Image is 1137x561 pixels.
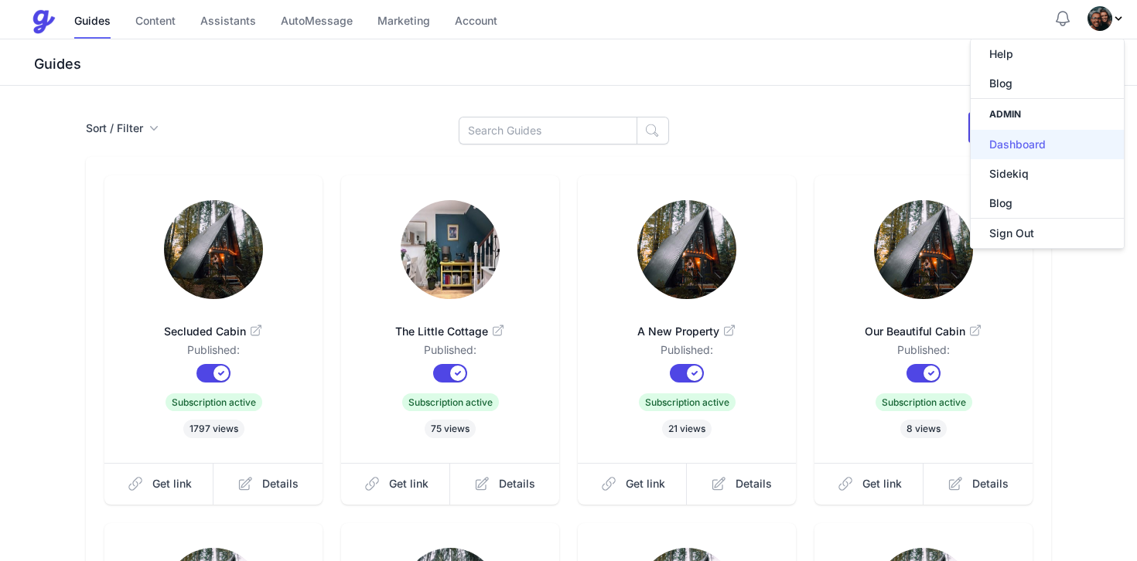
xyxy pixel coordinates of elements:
a: Details [213,463,323,505]
a: Blog [971,69,1124,98]
button: Sort / Filter [86,121,159,136]
span: Details [736,476,772,491]
dd: Published: [366,342,534,364]
button: Notifications [1053,9,1072,28]
img: 158gw9zbo16esmgc8wtd4bbjq8gh [637,200,736,299]
img: 8hg2l9nlo86x4iznkq1ii7ae8cgc [401,200,500,299]
a: The Little Cottage [366,305,534,342]
a: Secluded Cabin [129,305,298,342]
a: A New Property [603,305,771,342]
button: Sign Out [971,218,1124,248]
span: Subscription active [166,393,262,411]
dd: Published: [839,342,1008,364]
a: Sidekiq [971,159,1124,189]
a: Details [450,463,559,505]
a: AutoMessage [281,5,353,39]
span: 8 views [900,420,947,438]
span: Details [972,476,1009,491]
div: Admin [971,98,1124,130]
a: Get link [341,463,451,505]
img: Guestive Guides [31,9,56,34]
a: Dashboard [971,130,1124,159]
a: Details [924,463,1033,505]
span: Details [262,476,299,491]
img: yufnkr7zxyzldlnmlpwgqhyhi00j [874,200,973,299]
span: Our Beautiful Cabin [839,324,1008,339]
a: Help [971,39,1124,69]
span: Get link [152,476,192,491]
div: Profile Menu [1087,6,1125,31]
a: Details [687,463,796,505]
span: Get link [626,476,665,491]
img: 3idsofojyu6u6j06bz8rmhlghd5i [1087,6,1112,31]
a: New Guide [968,112,1051,143]
h3: Guides [31,55,1137,73]
span: Subscription active [876,393,972,411]
span: 75 views [425,420,476,438]
a: Assistants [200,5,256,39]
span: Subscription active [402,393,499,411]
a: Get link [578,463,688,505]
span: 21 views [662,420,712,438]
span: 1797 views [183,420,244,438]
img: 8wq9u04t2vd5nnc6moh5knn6q7pi [164,200,263,299]
a: Content [135,5,176,39]
a: Account [455,5,497,39]
a: Blog [971,189,1124,218]
a: Guides [74,5,111,39]
a: Get link [104,463,214,505]
span: Get link [862,476,902,491]
a: Marketing [377,5,430,39]
span: Secluded Cabin [129,324,298,339]
dd: Published: [603,342,771,364]
a: Our Beautiful Cabin [839,305,1008,342]
span: The Little Cottage [366,324,534,339]
span: A New Property [603,324,771,339]
span: Subscription active [639,393,736,411]
span: Details [499,476,535,491]
dd: Published: [129,342,298,364]
a: Get link [814,463,924,505]
span: Get link [389,476,429,491]
input: Search Guides [459,117,637,144]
